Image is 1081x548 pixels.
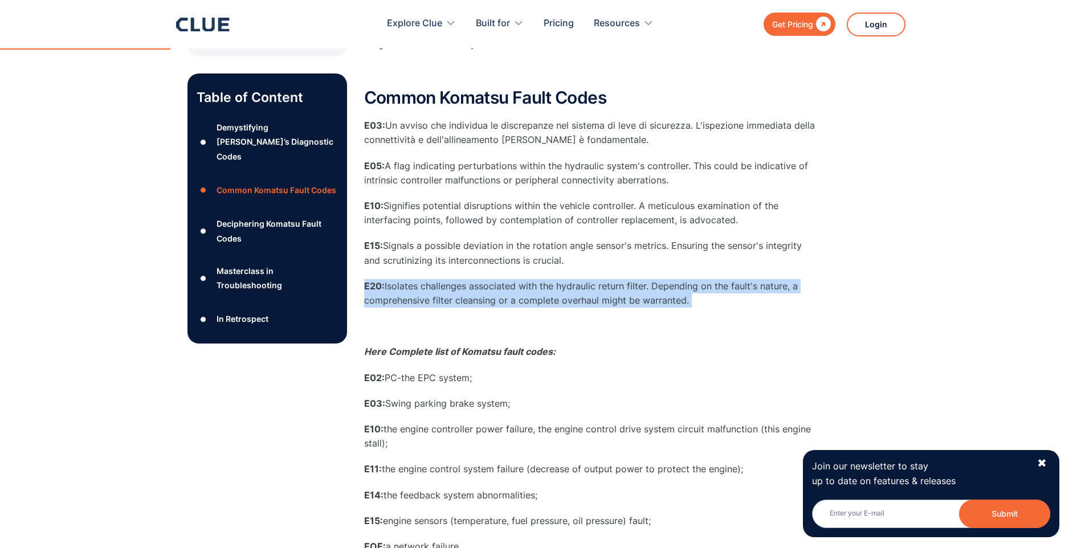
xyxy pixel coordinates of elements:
h2: Common Komatsu Fault Codes [364,88,820,107]
input: Enter your E-mail [812,500,1050,528]
strong: E10: [364,200,384,211]
p: Join our newsletter to stay up to date on features & releases [812,459,1026,488]
strong: E05: [364,160,385,171]
strong: E02: [364,372,385,383]
strong: E15: [364,240,383,251]
div: Common Komatsu Fault Codes [217,183,336,197]
p: Isolates challenges associated with the hydraulic return filter. Depending on the fault's nature,... [364,279,820,308]
strong: E03: [364,398,385,409]
div: Deciphering Komatsu Fault Codes [217,216,337,245]
p: ‍ [364,319,820,333]
strong: E20: [364,280,385,292]
strong: E15: [364,515,383,526]
a: ●In Retrospect [197,310,338,328]
a: ●Common Komatsu Fault Codes [197,182,338,199]
p: engine sensors (temperature, fuel pressure, oil pressure) fault; [364,514,820,528]
div: ● [197,182,210,199]
div: Get Pricing [772,17,813,31]
p: the engine controller power failure, the engine control drive system circuit malfunction (this en... [364,422,820,451]
p: PC-the EPC system; [364,371,820,385]
p: Signals a possible deviation in the rotation angle sensor's metrics. Ensuring the sensor's integr... [364,239,820,267]
p: A flag indicating perturbations within the hydraulic system's controller. This could be indicativ... [364,159,820,187]
strong: E14: [364,489,384,501]
a: Login [847,13,905,36]
a: ●Demystifying [PERSON_NAME]’s Diagnostic Codes [197,120,338,163]
a: ●Masterclass in Troubleshooting [197,264,338,292]
div: Resources [594,6,640,42]
div: Explore Clue [387,6,442,42]
div: Built for [476,6,510,42]
div: ✖ [1037,456,1047,471]
strong: E03: [364,120,385,131]
div: Demystifying [PERSON_NAME]’s Diagnostic Codes [217,120,337,163]
button: Submit [959,500,1050,528]
div: Masterclass in Troubleshooting [217,264,337,292]
div: In Retrospect [217,312,268,326]
p: Swing parking brake system; [364,396,820,411]
a: ●Deciphering Komatsu Fault Codes [197,216,338,245]
strong: E11: [364,463,382,475]
p: Signifies potential disruptions within the vehicle controller. A meticulous examination of the in... [364,199,820,227]
p: Table of Content [197,88,338,107]
div: Resources [594,6,654,42]
strong: E10: [364,423,384,435]
a: Pricing [544,6,574,42]
div: Built for [476,6,524,42]
div: ● [197,269,210,287]
a: Get Pricing [764,13,835,36]
p: the engine control system failure (decrease of output power to protect the engine); [364,462,820,476]
p: ‍ [364,63,820,77]
em: Here Complete list of Komatsu fault codes: [364,346,556,357]
div: ● [197,310,210,328]
p: the feedback system abnormalities; [364,488,820,502]
div: ● [197,223,210,240]
p: Un avviso che individua le discrepanze nel sistema di leve di sicurezza. L'ispezione immediata de... [364,118,820,147]
div: Explore Clue [387,6,456,42]
div: ● [197,133,210,150]
div:  [813,17,831,31]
